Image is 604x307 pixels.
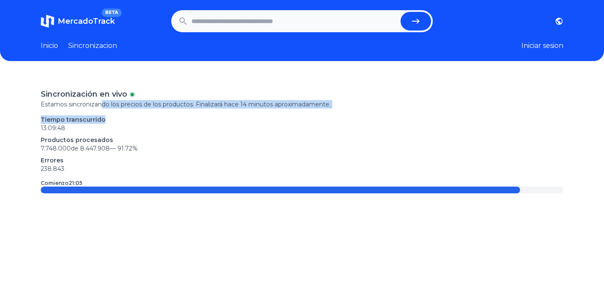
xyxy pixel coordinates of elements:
a: MercadoTrackBETA [41,14,115,28]
button: Iniciar sesion [521,41,563,51]
p: Errores [41,156,563,165]
p: Sincronización en vivo [41,88,127,100]
p: Estamos sincronizando los precios de los productos. Finalizará hace 14 minutos aproximadamente. [41,100,563,109]
p: 238.843 [41,165,563,173]
span: BETA [102,8,122,17]
time: 21:05 [69,180,82,186]
p: 7.748.000 de 8.447.908 — [41,144,563,153]
span: 91.72 % [117,145,138,152]
p: Productos procesados [41,136,563,144]
a: Sincronizacion [68,41,117,51]
img: MercadoTrack [41,14,54,28]
a: Inicio [41,41,58,51]
time: 13:09:48 [41,124,65,132]
p: Comienzo [41,180,82,187]
span: MercadoTrack [58,17,115,26]
p: Tiempo transcurrido [41,115,563,124]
